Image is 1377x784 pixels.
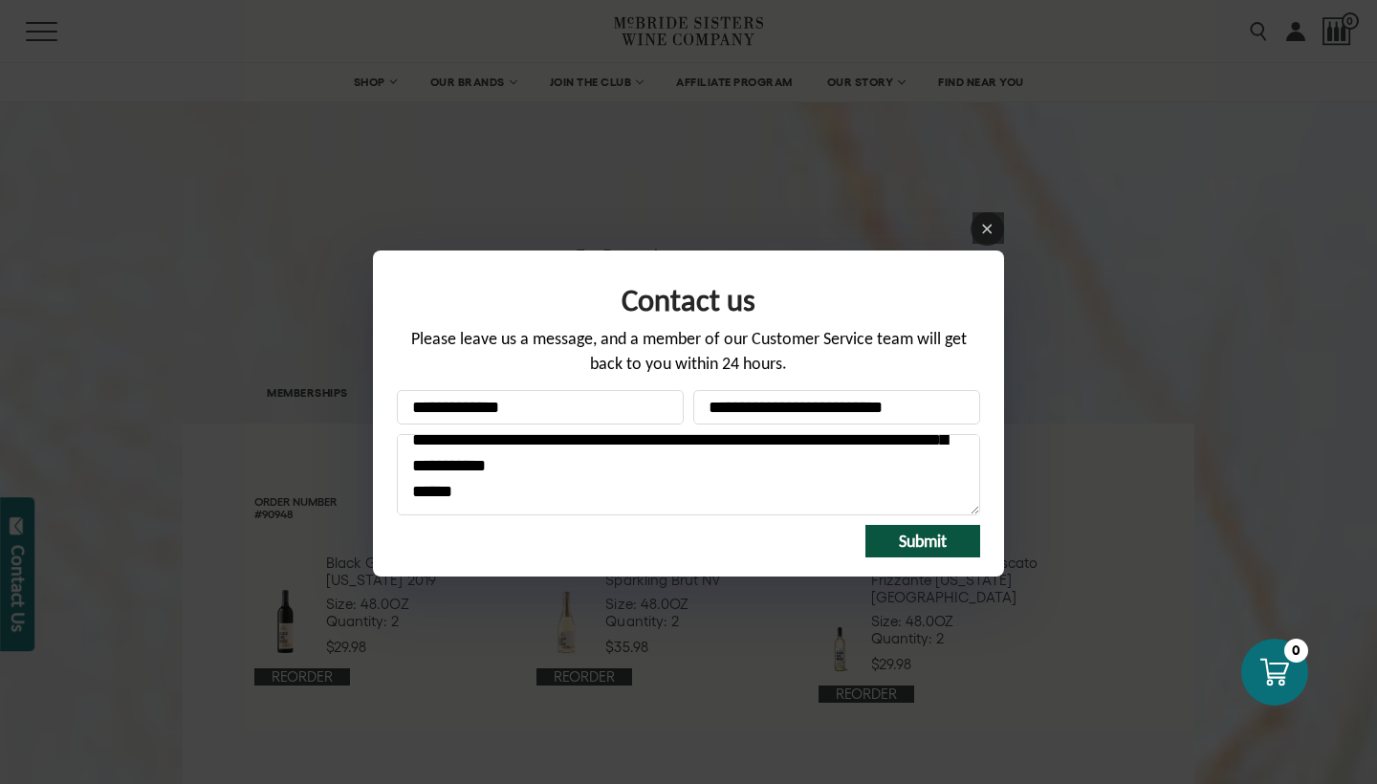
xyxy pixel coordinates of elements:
span: Contact us [622,281,755,319]
input: Your email [693,390,980,425]
input: Your name [397,390,684,425]
button: Submit [865,525,980,557]
div: Form title [397,270,980,327]
div: Please leave us a message, and a member of our Customer Service team will get back to you within ... [397,327,980,389]
span: Submit [899,531,947,552]
div: 0 [1284,639,1308,663]
textarea: Message [397,434,980,515]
